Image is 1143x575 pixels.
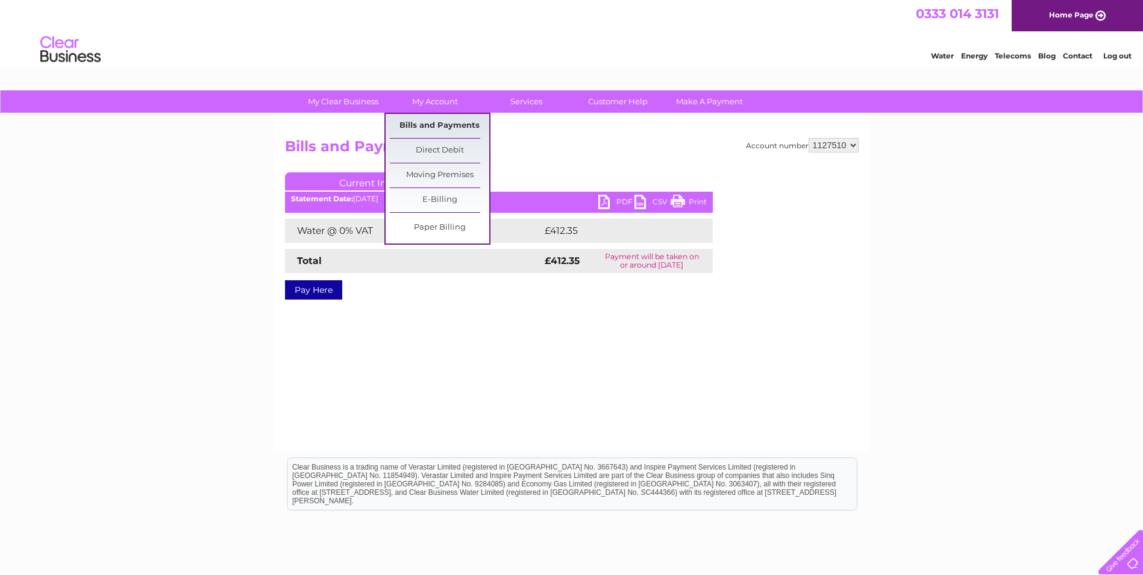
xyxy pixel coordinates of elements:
a: Water [931,51,954,60]
a: Telecoms [995,51,1031,60]
div: Account number [746,138,859,152]
div: Clear Business is a trading name of Verastar Limited (registered in [GEOGRAPHIC_DATA] No. 3667643... [287,7,857,58]
a: CSV [634,195,671,212]
a: Moving Premises [390,163,489,187]
a: Print [671,195,707,212]
td: Payment will be taken on or around [DATE] [591,249,712,273]
a: Blog [1038,51,1056,60]
a: E-Billing [390,188,489,212]
b: Statement Date: [291,194,353,203]
img: logo.png [40,31,101,68]
strong: Total [297,255,322,266]
a: Make A Payment [660,90,759,113]
a: Current Invoice [285,172,466,190]
a: Contact [1063,51,1092,60]
h2: Bills and Payments [285,138,859,161]
a: Log out [1103,51,1132,60]
td: £412.35 [542,219,690,243]
a: Customer Help [568,90,668,113]
a: My Clear Business [293,90,393,113]
a: Direct Debit [390,139,489,163]
a: Services [477,90,576,113]
a: Pay Here [285,280,342,300]
a: 0333 014 3131 [916,6,999,21]
td: Water @ 0% VAT [285,219,542,243]
a: Bills and Payments [390,114,489,138]
a: My Account [385,90,484,113]
a: Paper Billing [390,216,489,240]
a: PDF [598,195,634,212]
strong: £412.35 [545,255,580,266]
a: Energy [961,51,988,60]
div: [DATE] [285,195,713,203]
